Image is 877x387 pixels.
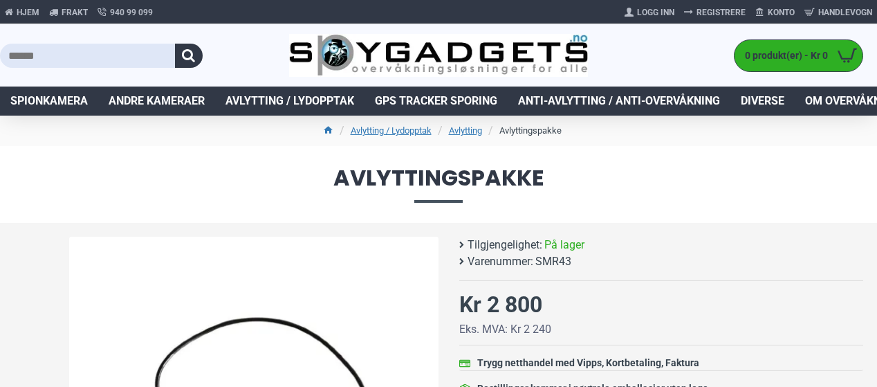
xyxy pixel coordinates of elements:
span: Registrere [696,6,746,19]
b: Tilgjengelighet: [468,237,542,253]
span: Handlevogn [818,6,872,19]
span: Anti-avlytting / Anti-overvåkning [518,93,720,109]
a: Avlytting / Lydopptak [351,124,432,138]
a: Diverse [730,87,795,116]
span: Andre kameraer [109,93,205,109]
span: Avlytting / Lydopptak [225,93,354,109]
a: GPS Tracker Sporing [364,87,508,116]
span: 940 99 099 [110,6,153,19]
div: Previous slide [10,233,66,247]
span: Frakt [62,6,88,19]
span: Spionkamera [10,93,88,109]
a: 0 produkt(er) - Kr 0 [735,40,862,71]
a: Avlytting [449,124,482,138]
span: Avlyttingspakke [14,167,863,202]
span: På lager [544,237,584,253]
b: Varenummer: [468,253,533,270]
span: 0 produkt(er) - Kr 0 [735,48,831,63]
a: Avlytting / Lydopptak [215,87,364,116]
span: Logg Inn [637,6,674,19]
a: Handlevogn [800,1,877,24]
span: SMR43 [535,253,571,270]
img: SpyGadgets.no [289,34,587,77]
a: Logg Inn [620,1,679,24]
a: Anti-avlytting / Anti-overvåkning [508,87,730,116]
div: Trygg netthandel med Vipps, Kortbetaling, Faktura [477,356,699,370]
span: Konto [768,6,795,19]
div: Kr 2 800 [459,288,542,321]
span: Diverse [741,93,784,109]
div: Next slide [10,219,66,233]
a: Konto [750,1,800,24]
span: Hjem [17,6,39,19]
span: GPS Tracker Sporing [375,93,497,109]
a: Registrere [679,1,750,24]
a: Andre kameraer [98,87,215,116]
